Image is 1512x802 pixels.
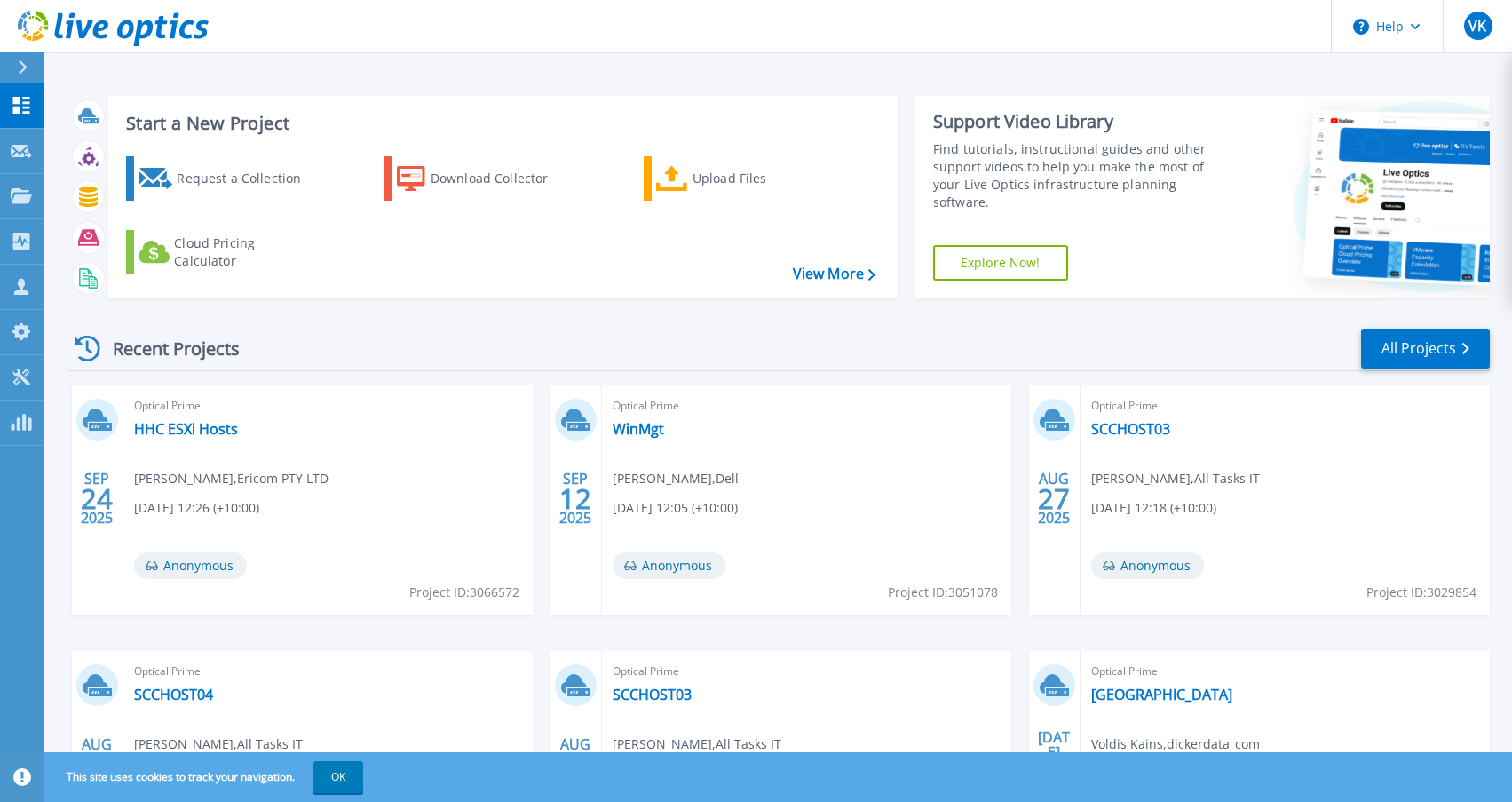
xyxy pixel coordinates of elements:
span: Anonymous [134,552,247,579]
span: Optical Prime [1091,662,1479,681]
div: Upload Files [693,161,835,196]
a: Upload Files [644,156,842,201]
span: Project ID: 3029854 [1366,583,1476,602]
span: Anonymous [1091,552,1204,579]
div: SEP 2025 [80,466,114,531]
div: Request a Collection [177,161,319,196]
span: Anonymous [613,552,725,579]
span: Optical Prime [134,662,522,681]
div: [DATE] 2025 [1037,732,1071,797]
span: [DATE] 12:05 (+10:00) [613,498,738,518]
span: This site uses cookies to track your navigation. [49,761,363,793]
a: Request a Collection [126,156,324,201]
span: Optical Prime [613,662,1001,681]
a: Explore Now! [933,245,1068,281]
a: Cloud Pricing Calculator [126,230,324,274]
div: AUG 2025 [1037,466,1071,531]
a: WinMgt [613,420,664,438]
div: Find tutorials, instructional guides and other support videos to help you make the most of your L... [933,140,1223,211]
span: Optical Prime [1091,396,1479,416]
a: SCCHOST03 [1091,420,1170,438]
span: Voldis Kains , dickerdata_com [1091,735,1260,754]
span: Project ID: 3051078 [888,583,998,602]
div: AUG 2025 [558,732,592,797]
h3: Start a New Project [126,114,875,133]
span: [PERSON_NAME] , Dell [613,469,739,488]
a: All Projects [1361,329,1490,369]
span: [PERSON_NAME] , All Tasks IT [613,735,781,754]
span: [PERSON_NAME] , All Tasks IT [134,735,303,754]
span: [PERSON_NAME] , All Tasks IT [1091,469,1260,488]
span: [DATE] 12:26 (+10:00) [134,498,259,518]
span: 24 [81,491,113,506]
a: HHC ESXi Hosts [134,420,238,438]
a: SCCHOST04 [134,686,213,703]
div: AUG 2025 [80,732,114,797]
span: Optical Prime [134,396,522,416]
a: SCCHOST03 [613,686,692,703]
span: 27 [1038,491,1070,506]
div: Support Video Library [933,110,1223,133]
a: [GEOGRAPHIC_DATA] [1091,686,1232,703]
div: Recent Projects [68,327,264,370]
div: Cloud Pricing Calculator [174,234,316,270]
span: VK [1468,19,1486,33]
span: [DATE] 12:18 (+10:00) [1091,498,1216,518]
a: Download Collector [384,156,582,201]
a: View More [793,266,875,282]
span: Project ID: 3066572 [409,583,519,602]
div: SEP 2025 [558,466,592,531]
div: Download Collector [431,161,573,196]
span: 12 [559,491,591,506]
span: Optical Prime [613,396,1001,416]
button: OK [313,761,363,793]
span: [PERSON_NAME] , Ericom PTY LTD [134,469,329,488]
